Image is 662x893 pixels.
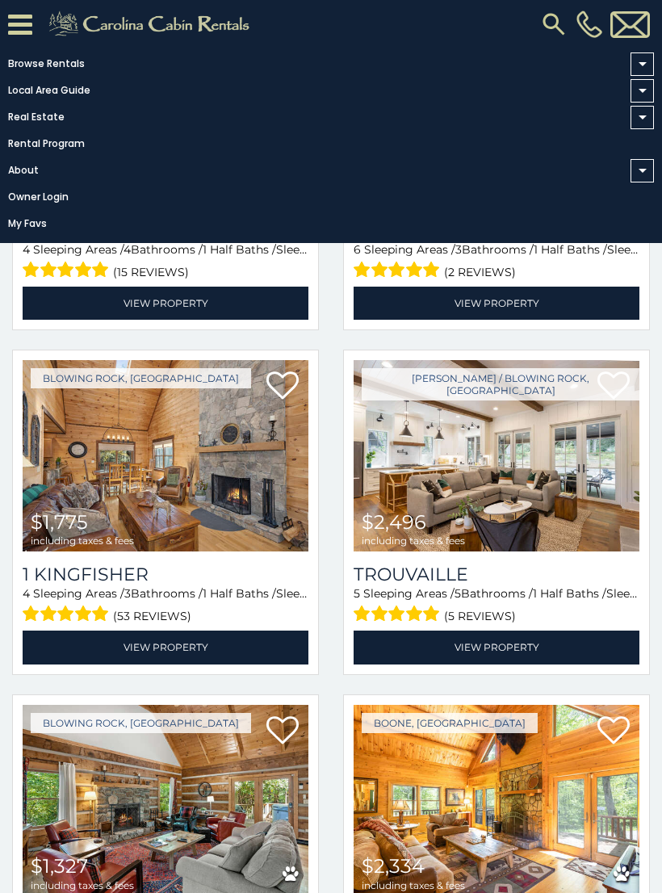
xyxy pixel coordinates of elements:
span: (2 reviews) [444,262,516,283]
img: Khaki-logo.png [40,8,263,40]
div: Sleeping Areas / Bathrooms / Sleeps: [354,241,639,283]
a: Boone, [GEOGRAPHIC_DATA] [362,713,538,733]
span: 4 [23,586,30,601]
a: Add to favorites [266,370,299,404]
span: 3 [455,242,462,257]
div: Sleeping Areas / Bathrooms / Sleeps: [23,585,308,627]
div: Sleeping Areas / Bathrooms / Sleeps: [23,241,308,283]
span: 4 [23,242,30,257]
a: View Property [354,287,639,320]
span: 4 [124,242,131,257]
span: 1 Half Baths / [203,242,276,257]
span: 1 Half Baths / [533,586,606,601]
img: 1 Kingfisher [23,360,308,551]
span: 5 [354,586,360,601]
span: (53 reviews) [113,606,191,627]
span: $2,496 [362,510,426,534]
span: (15 reviews) [113,262,189,283]
span: 1 Half Baths / [534,242,607,257]
span: including taxes & fees [362,535,465,546]
span: 3 [124,586,131,601]
img: search-regular.svg [539,10,568,39]
a: View Property [23,631,308,664]
a: Add to favorites [266,715,299,748]
span: including taxes & fees [31,535,134,546]
a: [PHONE_NUMBER] [572,10,606,38]
a: View Property [23,287,308,320]
a: Trouvaille $2,496 including taxes & fees [354,360,639,551]
span: $2,334 [362,854,425,878]
div: Sleeping Areas / Bathrooms / Sleeps: [354,585,639,627]
a: Add to favorites [597,715,630,748]
a: 1 Kingfisher [23,564,308,585]
a: Blowing Rock, [GEOGRAPHIC_DATA] [31,368,251,388]
a: Trouvaille [354,564,639,585]
span: (5 reviews) [444,606,516,627]
span: including taxes & fees [362,880,465,891]
span: 1 Half Baths / [203,586,276,601]
a: 1 Kingfisher $1,775 including taxes & fees [23,360,308,551]
img: Trouvaille [354,360,639,551]
a: View Property [354,631,639,664]
a: Blowing Rock, [GEOGRAPHIC_DATA] [31,713,251,733]
span: including taxes & fees [31,880,134,891]
span: 5 [455,586,461,601]
span: 6 [354,242,361,257]
span: $1,327 [31,854,88,878]
span: $1,775 [31,510,88,534]
a: [PERSON_NAME] / Blowing Rock, [GEOGRAPHIC_DATA] [362,368,639,400]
